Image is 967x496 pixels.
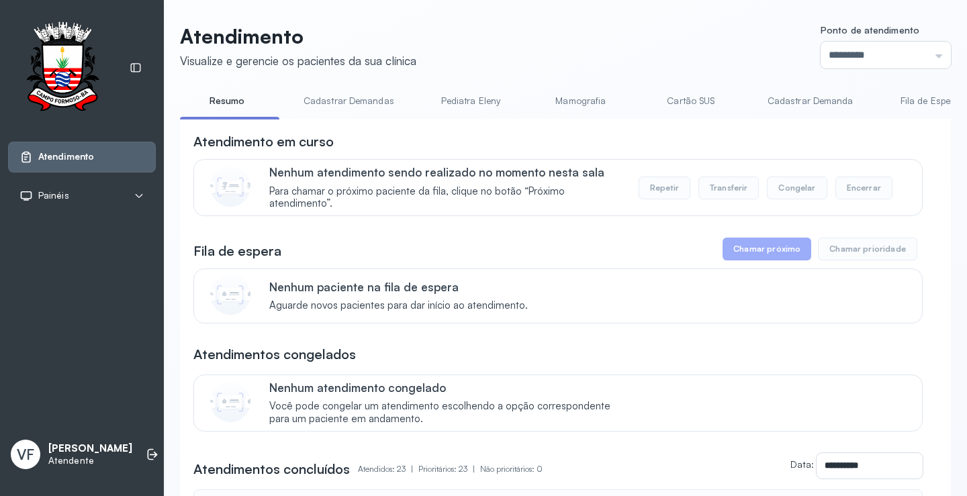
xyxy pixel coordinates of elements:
h3: Atendimento em curso [193,132,334,151]
img: Logotipo do estabelecimento [14,21,111,115]
span: Ponto de atendimento [821,24,919,36]
button: Chamar próximo [723,238,811,260]
button: Congelar [767,177,827,199]
span: Para chamar o próximo paciente da fila, clique no botão “Próximo atendimento”. [269,185,625,211]
img: Imagem de CalloutCard [210,382,250,422]
label: Data: [790,458,814,470]
p: [PERSON_NAME] [48,442,132,455]
a: Pediatra Eleny [424,90,518,112]
span: Painéis [38,190,69,201]
button: Encerrar [835,177,892,199]
p: Não prioritários: 0 [480,460,543,479]
a: Resumo [180,90,274,112]
p: Nenhum atendimento congelado [269,381,625,395]
span: Aguarde novos pacientes para dar início ao atendimento. [269,299,528,312]
button: Repetir [639,177,690,199]
p: Atendente [48,455,132,466]
img: Imagem de CalloutCard [210,275,250,315]
span: Você pode congelar um atendimento escolhendo a opção correspondente para um paciente em andamento. [269,400,625,426]
img: Imagem de CalloutCard [210,166,250,207]
h3: Atendimentos concluídos [193,460,350,479]
a: Cadastrar Demanda [754,90,867,112]
button: Chamar prioridade [818,238,917,260]
button: Transferir [698,177,759,199]
span: | [473,464,475,474]
p: Atendidos: 23 [358,460,418,479]
a: Atendimento [19,150,144,164]
div: Visualize e gerencie os pacientes da sua clínica [180,54,416,68]
p: Nenhum atendimento sendo realizado no momento nesta sala [269,165,625,179]
a: Mamografia [534,90,628,112]
span: Atendimento [38,151,94,162]
h3: Atendimentos congelados [193,345,356,364]
p: Prioritários: 23 [418,460,480,479]
p: Atendimento [180,24,416,48]
a: Cadastrar Demandas [290,90,408,112]
h3: Fila de espera [193,242,281,260]
p: Nenhum paciente na fila de espera [269,280,528,294]
a: Cartão SUS [644,90,738,112]
span: | [411,464,413,474]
